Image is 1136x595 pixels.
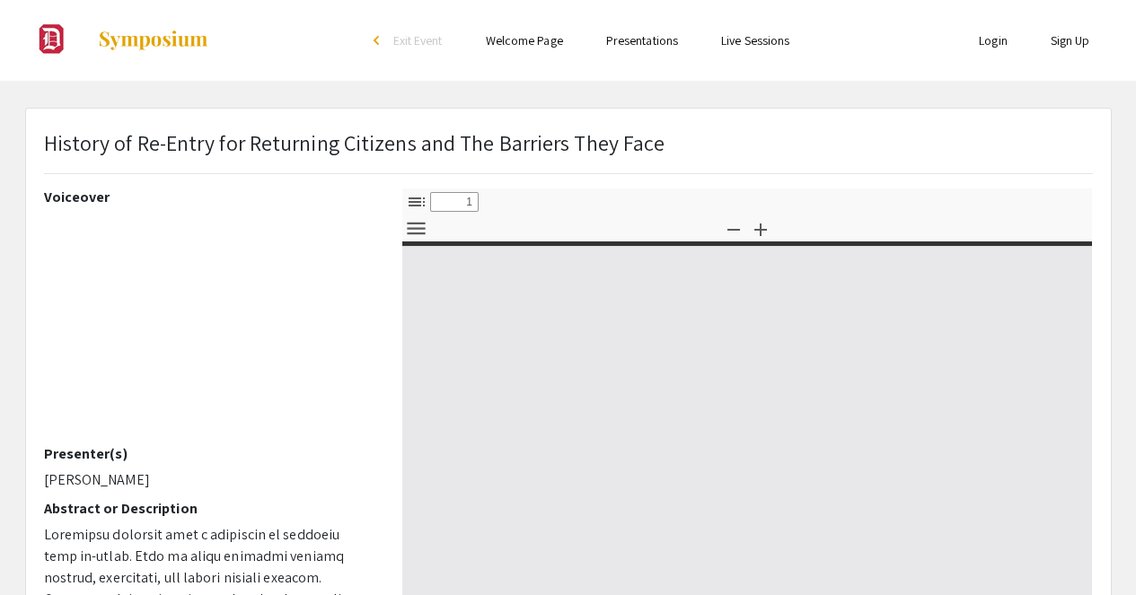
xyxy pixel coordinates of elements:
[44,500,375,517] h2: Abstract or Description
[1051,32,1090,48] a: Sign Up
[401,215,432,241] button: Tools
[721,32,789,48] a: Live Sessions
[745,215,776,241] button: Zoom In
[25,18,209,63] a: Undergraduate Research & Scholarship Symposium
[374,35,384,46] div: arrow_back_ios
[97,30,209,51] img: Symposium by ForagerOne
[401,188,432,214] button: Toggle Sidebar
[486,32,563,48] a: Welcome Page
[25,18,79,63] img: Undergraduate Research & Scholarship Symposium
[718,215,749,241] button: Zoom Out
[430,192,479,212] input: Page
[44,469,375,491] p: [PERSON_NAME]
[44,127,665,159] p: History of Re-Entry for Returning Citizens and The Barriers They Face
[44,445,375,462] h2: Presenter(s)
[44,188,375,206] h2: Voiceover
[606,32,678,48] a: Presentations
[979,32,1008,48] a: Login
[393,32,443,48] span: Exit Event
